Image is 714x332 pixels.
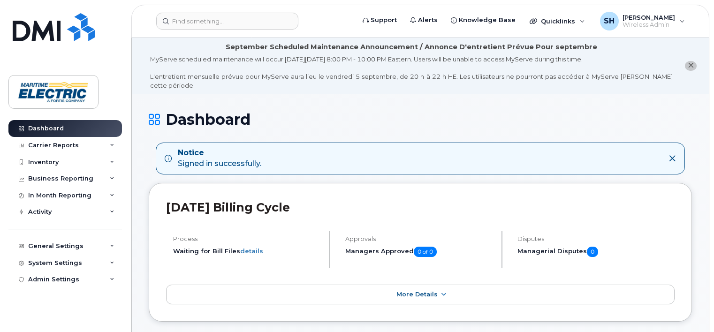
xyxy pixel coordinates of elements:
a: details [240,247,263,255]
li: Waiting for Bill Files [173,247,321,256]
div: MyServe scheduled maintenance will occur [DATE][DATE] 8:00 PM - 10:00 PM Eastern. Users will be u... [150,55,673,90]
span: More Details [396,291,438,298]
h1: Dashboard [149,111,692,128]
h5: Managerial Disputes [517,247,675,257]
h4: Process [173,235,321,242]
div: September Scheduled Maintenance Announcement / Annonce D'entretient Prévue Pour septembre [226,42,597,52]
h4: Approvals [345,235,494,242]
strong: Notice [178,148,261,158]
button: close notification [685,61,697,71]
div: Signed in successfully. [178,148,261,169]
span: 0 of 0 [414,247,437,257]
h4: Disputes [517,235,675,242]
span: 0 [587,247,598,257]
h2: [DATE] Billing Cycle [166,200,675,214]
h5: Managers Approved [345,247,494,257]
